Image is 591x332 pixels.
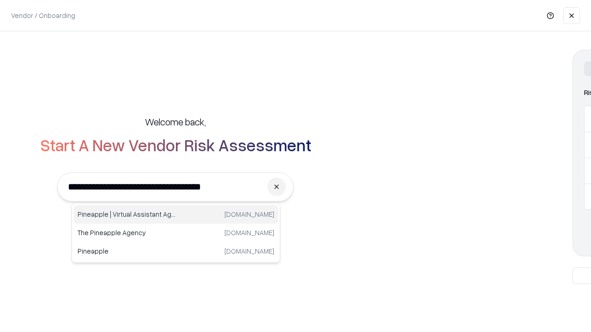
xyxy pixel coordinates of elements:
[78,246,176,256] p: Pineapple
[78,228,176,237] p: The Pineapple Agency
[78,209,176,219] p: Pineapple | Virtual Assistant Agency
[72,203,280,263] div: Suggestions
[145,115,206,128] h5: Welcome back,
[224,246,274,256] p: [DOMAIN_NAME]
[11,11,75,20] p: Vendor / Onboarding
[224,209,274,219] p: [DOMAIN_NAME]
[224,228,274,237] p: [DOMAIN_NAME]
[40,136,311,154] h2: Start A New Vendor Risk Assessment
